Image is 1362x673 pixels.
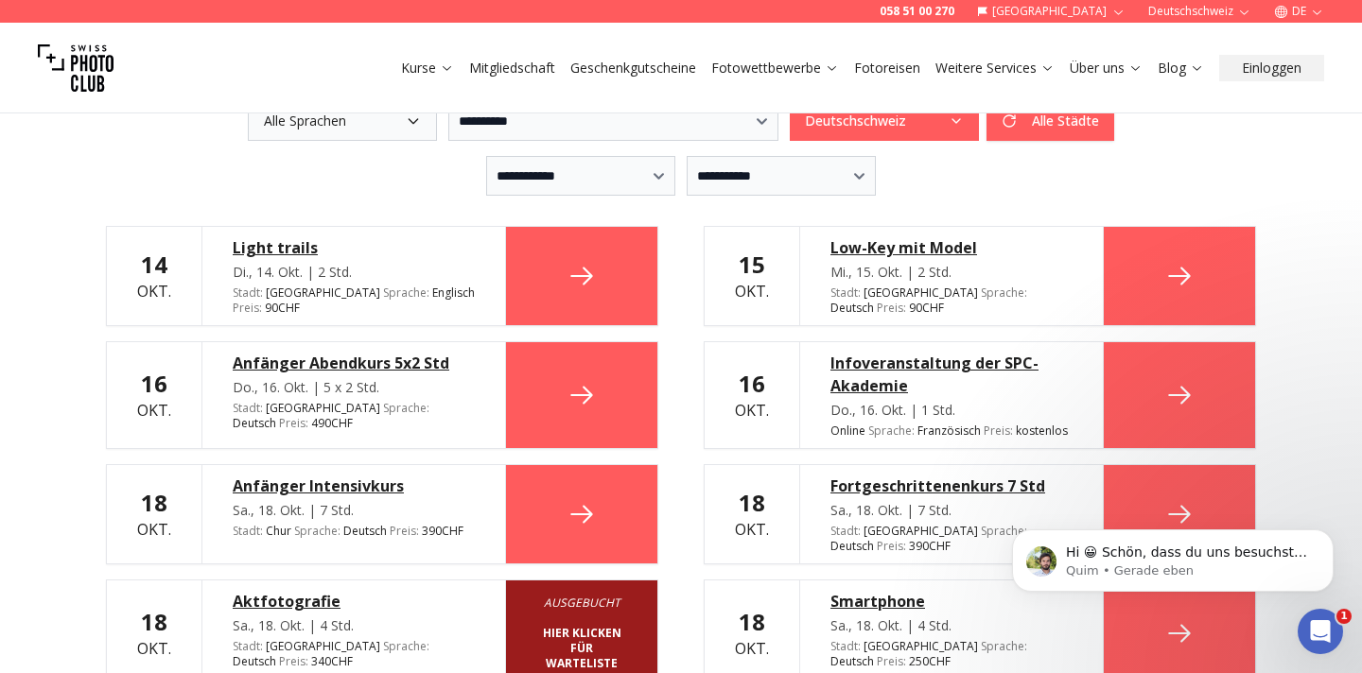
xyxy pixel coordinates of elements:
div: Do., 16. Okt. | 5 x 2 Std. [233,378,475,397]
a: Aktfotografie [233,590,475,613]
a: Infoveranstaltung der SPC-Akademie [830,352,1073,397]
span: Stadt : [233,523,263,539]
div: Okt. [735,607,769,660]
button: Über uns [1062,55,1150,81]
div: Sa., 18. Okt. | 7 Std. [830,501,1073,520]
span: Englisch [432,285,475,301]
div: Online kostenlos [830,423,1073,439]
b: 18 [739,606,765,637]
div: Do., 16. Okt. | 1 Std. [830,401,1073,420]
a: 058 51 00 270 [880,4,954,19]
div: Mi., 15. Okt. | 2 Std. [830,263,1073,282]
div: Sa., 18. Okt. | 4 Std. [233,616,475,635]
span: Deutsch [233,654,276,669]
a: Mitgliedschaft [469,59,555,78]
div: Okt. [735,488,769,541]
div: Okt. [735,369,769,422]
a: Über uns [1070,59,1143,78]
span: Stadt : [233,638,263,654]
div: Okt. [137,488,171,541]
button: Deutschschweiz [790,101,979,141]
button: Blog [1150,55,1212,81]
span: Stadt : [830,523,861,539]
button: Mitgliedschaft [462,55,563,81]
span: Deutsch [830,654,874,669]
div: [GEOGRAPHIC_DATA] 250 CHF [830,639,1073,669]
span: Sprache : [383,285,429,301]
span: Deutsch [343,524,387,539]
a: Low-Key mit Model [830,236,1073,259]
a: Weitere Services [935,59,1055,78]
span: Sprache : [981,285,1027,301]
span: Sprache : [383,400,429,416]
a: Anfänger Abendkurs 5x2 Std [233,352,475,374]
span: Preis : [877,653,906,669]
a: Fotoreisen [854,59,920,78]
iframe: Intercom notifications Nachricht [984,490,1362,622]
i: Ausgebucht [536,595,627,611]
a: Fortgeschrittenenkurs 7 Std [830,475,1073,497]
span: Preis : [390,523,419,539]
div: Okt. [735,250,769,302]
a: Smartphone [830,590,1073,613]
b: 14 [141,249,167,280]
b: 16 [141,368,167,399]
div: Sa., 18. Okt. | 7 Std. [233,501,475,520]
button: Kurse [393,55,462,81]
div: [GEOGRAPHIC_DATA] 390 CHF [830,524,1073,554]
div: Chur 390 CHF [233,524,475,539]
span: Deutsch [830,539,874,554]
div: [GEOGRAPHIC_DATA] 490 CHF [233,401,475,431]
span: Preis : [877,538,906,554]
div: Okt. [137,250,171,302]
span: Preis : [279,653,308,669]
div: Okt. [137,607,171,660]
span: Preis : [984,423,1013,439]
span: 1 [1336,609,1352,624]
span: Preis : [279,415,308,431]
b: 15 [739,249,765,280]
img: Swiss photo club [38,30,113,106]
button: Einloggen [1219,55,1324,81]
span: Deutsch [233,416,276,431]
a: Anfänger Intensivkurs [233,475,475,497]
span: Stadt : [233,285,263,301]
div: Okt. [137,369,171,422]
div: [GEOGRAPHIC_DATA] 90 CHF [233,285,475,316]
a: Light trails [233,236,475,259]
b: 16 [739,368,765,399]
iframe: Intercom live chat [1298,609,1343,654]
b: 18 [141,606,167,637]
button: Geschenkgutscheine [563,55,704,81]
a: Kurse [401,59,454,78]
span: Preis : [877,300,906,316]
span: Stadt : [830,285,861,301]
div: Sa., 18. Okt. | 4 Std. [830,616,1073,635]
span: Sprache : [981,638,1027,654]
b: Hier klicken für Warteliste [536,626,627,671]
button: Alle Sprachen [248,101,437,141]
button: Weitere Services [928,55,1062,81]
b: 18 [739,487,765,518]
span: Deutsch [830,301,874,316]
span: Sprache : [981,523,1027,539]
div: [GEOGRAPHIC_DATA] 340 CHF [233,639,475,669]
button: Fotowettbewerbe [704,55,847,81]
span: Französisch [917,423,981,439]
b: 18 [141,487,167,518]
span: Stadt : [830,638,861,654]
span: Sprache : [294,523,340,539]
span: Preis : [233,300,262,316]
span: Sprache : [868,423,915,439]
div: [GEOGRAPHIC_DATA] 90 CHF [830,285,1073,316]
